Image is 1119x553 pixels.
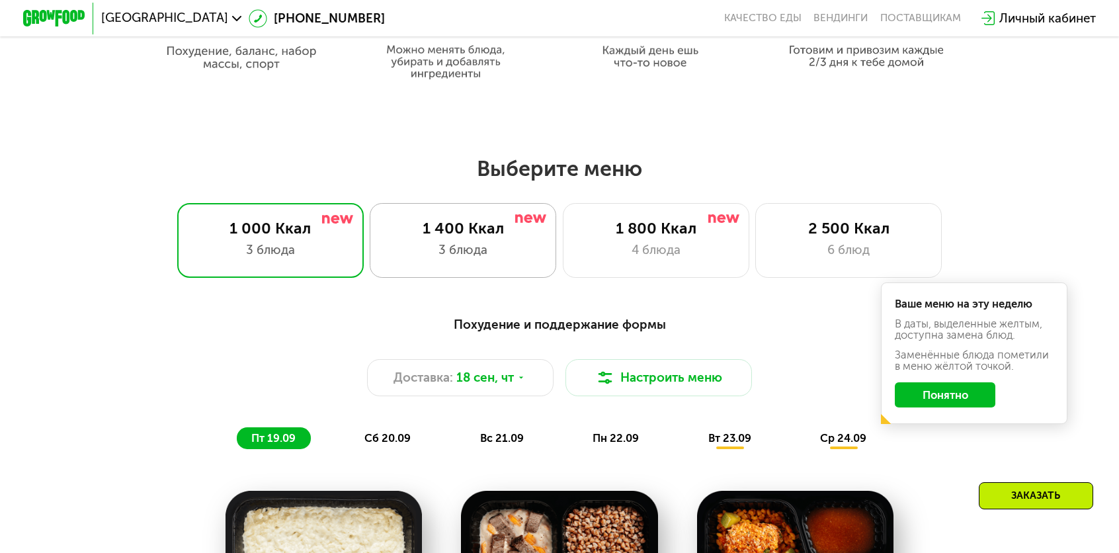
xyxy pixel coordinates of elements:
[895,299,1054,310] div: Ваше меню на эту неделю
[249,9,385,28] a: [PHONE_NUMBER]
[565,359,752,396] button: Настроить меню
[593,432,639,445] span: пн 22.09
[895,319,1054,341] div: В даты, выделенные желтым, доступна замена блюд.
[364,432,411,445] span: сб 20.09
[895,382,995,407] button: Понятно
[251,432,296,445] span: пт 19.09
[772,241,926,259] div: 6 блюд
[386,241,540,259] div: 3 блюда
[880,12,961,24] div: поставщикам
[579,219,733,237] div: 1 800 Ккал
[50,155,1069,182] h2: Выберите меню
[193,219,347,237] div: 1 000 Ккал
[772,219,926,237] div: 2 500 Ккал
[480,432,524,445] span: вс 21.09
[579,241,733,259] div: 4 блюда
[895,350,1054,372] div: Заменённые блюда пометили в меню жёлтой точкой.
[193,241,347,259] div: 3 блюда
[99,315,1019,334] div: Похудение и поддержание формы
[813,12,868,24] a: Вендинги
[724,12,802,24] a: Качество еды
[999,9,1096,28] div: Личный кабинет
[394,368,453,387] span: Доставка:
[820,432,866,445] span: ср 24.09
[456,368,514,387] span: 18 сен, чт
[979,482,1093,509] div: Заказать
[386,219,540,237] div: 1 400 Ккал
[708,432,751,445] span: вт 23.09
[101,12,228,24] span: [GEOGRAPHIC_DATA]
